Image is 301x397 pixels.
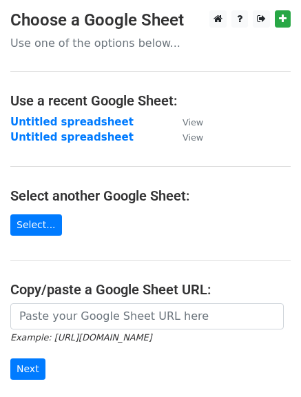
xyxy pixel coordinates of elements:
input: Paste your Google Sheet URL here [10,303,284,329]
small: Example: [URL][DOMAIN_NAME] [10,332,152,343]
a: View [169,116,203,128]
a: View [169,131,203,143]
iframe: Chat Widget [232,331,301,397]
h3: Choose a Google Sheet [10,10,291,30]
a: Untitled spreadsheet [10,116,134,128]
a: Untitled spreadsheet [10,131,134,143]
h4: Use a recent Google Sheet: [10,92,291,109]
a: Select... [10,214,62,236]
small: View [183,117,203,128]
h4: Select another Google Sheet: [10,187,291,204]
small: View [183,132,203,143]
input: Next [10,358,45,380]
p: Use one of the options below... [10,36,291,50]
h4: Copy/paste a Google Sheet URL: [10,281,291,298]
